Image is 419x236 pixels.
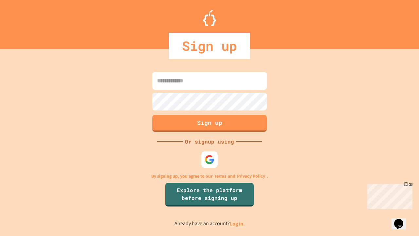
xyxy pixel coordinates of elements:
[152,115,267,132] button: Sign up
[174,220,245,228] p: Already have an account?
[3,3,45,42] div: Chat with us now!Close
[392,210,412,229] iframe: chat widget
[365,181,412,209] iframe: chat widget
[183,138,236,146] div: Or signup using
[151,173,268,180] p: By signing up, you agree to our and .
[205,155,214,165] img: google-icon.svg
[169,33,250,59] div: Sign up
[237,173,265,180] a: Privacy Policy
[230,220,245,227] a: Log in.
[214,173,226,180] a: Terms
[203,10,216,26] img: Logo.svg
[165,183,254,206] a: Explore the platform before signing up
